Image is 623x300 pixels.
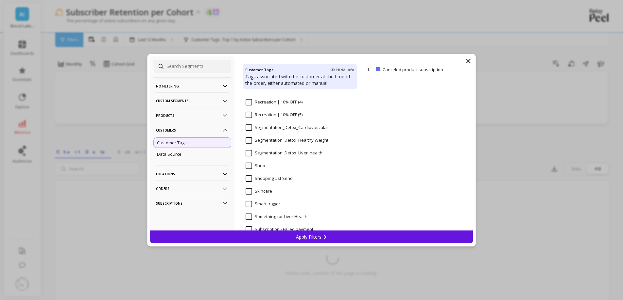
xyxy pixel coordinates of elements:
p: Tags associated with the customer at the time of the order, either automated or manual [245,73,354,87]
p: Canceled product subscription [383,67,456,72]
p: Custom Segments [156,92,229,109]
p: Customers [156,122,229,138]
p: Products [156,107,229,124]
p: Apply Filters [296,234,327,240]
span: Recreation | 10% OFF (5) [246,112,303,118]
input: Search Segments [153,60,231,73]
p: 1. [367,67,373,72]
p: Subscriptions [156,195,229,212]
span: Segmentation_Detox_Cardiovascular [246,124,328,131]
span: Skincare [246,188,272,195]
h4: Customer Tags [245,66,273,73]
p: Locations [156,166,229,182]
span: Hide Info [330,67,354,72]
span: Smart trigger [246,201,280,207]
span: Segmentation_Detox_Liver_health [246,150,322,156]
p: Data Source [157,151,182,157]
span: Subscription - Failed payment [246,226,313,233]
span: Shopping List Send [246,175,293,182]
span: Something for Liver Health [246,213,307,220]
span: Recreation | 10% OFF (4) [246,99,303,105]
span: Shop [246,163,265,169]
p: Orders [156,180,229,197]
p: No filtering [156,78,229,94]
p: Customer Tags [157,140,187,146]
span: Segmentation_Detox_Healthy Weight [246,137,328,144]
